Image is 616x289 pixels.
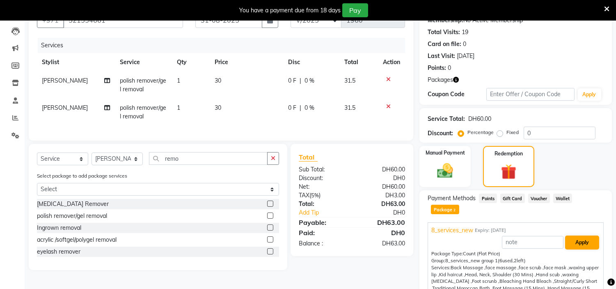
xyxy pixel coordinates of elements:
[352,239,412,248] div: DH63.00
[352,217,412,227] div: DH63.00
[486,88,574,101] input: Enter Offer / Coupon Code
[465,272,536,277] span: Head, Neck, Shoulder (30 Mins) ,
[528,194,550,203] span: Voucher
[293,239,352,248] div: Balance :
[495,150,523,157] label: Redemption
[340,53,378,72] th: Total
[426,149,465,157] label: Manual Payment
[299,153,318,162] span: Total
[428,194,476,203] span: Payment Methods
[506,129,519,136] label: Fixed
[428,40,461,49] div: Card on file:
[352,228,412,238] div: DH0
[38,38,411,53] div: Services
[463,40,466,49] div: 0
[177,77,180,84] span: 1
[293,174,352,183] div: Discount:
[37,172,127,180] label: Select package to add package services
[472,278,499,284] span: Foot scrunb ,
[362,208,412,217] div: DH0
[431,251,463,257] span: Package Type:
[463,251,500,257] span: Count (Flat Price)
[428,115,465,123] div: Service Total:
[565,236,599,250] button: Apply
[432,162,458,180] img: _cash.svg
[467,129,494,136] label: Percentage
[37,212,107,220] div: polish remover/gel removal
[431,205,459,214] span: Package
[431,258,445,264] span: Group:
[42,77,88,84] span: [PERSON_NAME]
[514,258,517,264] span: 2
[431,272,579,284] span: waxing [MEDICAL_DATA] ,
[293,200,352,208] div: Total:
[177,104,180,111] span: 1
[462,28,468,37] div: 19
[305,76,314,85] span: 0 %
[345,104,356,111] span: 31.5
[342,3,368,17] button: Pay
[293,183,352,191] div: Net:
[553,194,572,203] span: Wallet
[431,265,451,271] span: Services:
[502,236,563,249] input: note
[283,53,339,72] th: Disc
[578,88,601,101] button: Apply
[485,265,519,271] span: face massage ,
[305,104,314,112] span: 0 %
[352,174,412,183] div: DH0
[172,53,210,72] th: Qty
[37,53,115,72] th: Stylist
[536,272,562,277] span: Hand scub ,
[519,265,544,271] span: face scrub ,
[448,64,451,72] div: 0
[352,165,412,174] div: DH60.00
[215,104,221,111] span: 30
[288,76,296,85] span: 0 F
[544,265,569,271] span: face mask ,
[428,129,453,138] div: Discount:
[293,165,352,174] div: Sub Total:
[120,77,167,93] span: polish remover/gel removal
[428,76,453,84] span: Packages
[439,272,465,277] span: Kid haircut ,
[479,194,497,203] span: Points
[468,115,491,123] div: DH60.00
[293,208,362,217] a: Add Tip
[475,227,506,234] span: Expiry: [DATE]
[37,224,81,232] div: Ingrown removal
[378,53,405,72] th: Action
[293,228,352,238] div: Paid:
[352,200,412,208] div: DH63.00
[300,76,301,85] span: |
[293,191,352,200] div: ( )
[345,77,356,84] span: 31.5
[428,64,446,72] div: Points:
[115,53,172,72] th: Service
[428,90,486,99] div: Coupon Code
[431,265,599,277] span: waxing upper lip ,
[499,278,554,284] span: Bleaching Hand Bleach ,
[496,162,521,181] img: _gift.svg
[288,104,296,112] span: 0 F
[445,258,498,264] span: 8_services_new group 1
[452,208,457,213] span: 2
[149,152,268,165] input: Search or Scan
[451,265,485,271] span: Back Massage ,
[352,183,412,191] div: DH60.00
[293,217,352,227] div: Payable:
[210,53,283,72] th: Price
[37,247,80,256] div: eyelash remover
[431,226,473,235] span: 8_services_new
[445,258,526,264] span: used, left)
[37,236,117,244] div: acrylic /softgel/polygel removal
[498,258,502,264] span: (6
[120,104,167,120] span: polish remover/gel removal
[215,77,221,84] span: 30
[299,192,309,199] span: tax
[37,200,109,208] div: [MEDICAL_DATA] Remover
[500,194,525,203] span: Gift Card
[311,192,319,199] span: 5%
[428,28,460,37] div: Total Visits:
[428,52,455,60] div: Last Visit:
